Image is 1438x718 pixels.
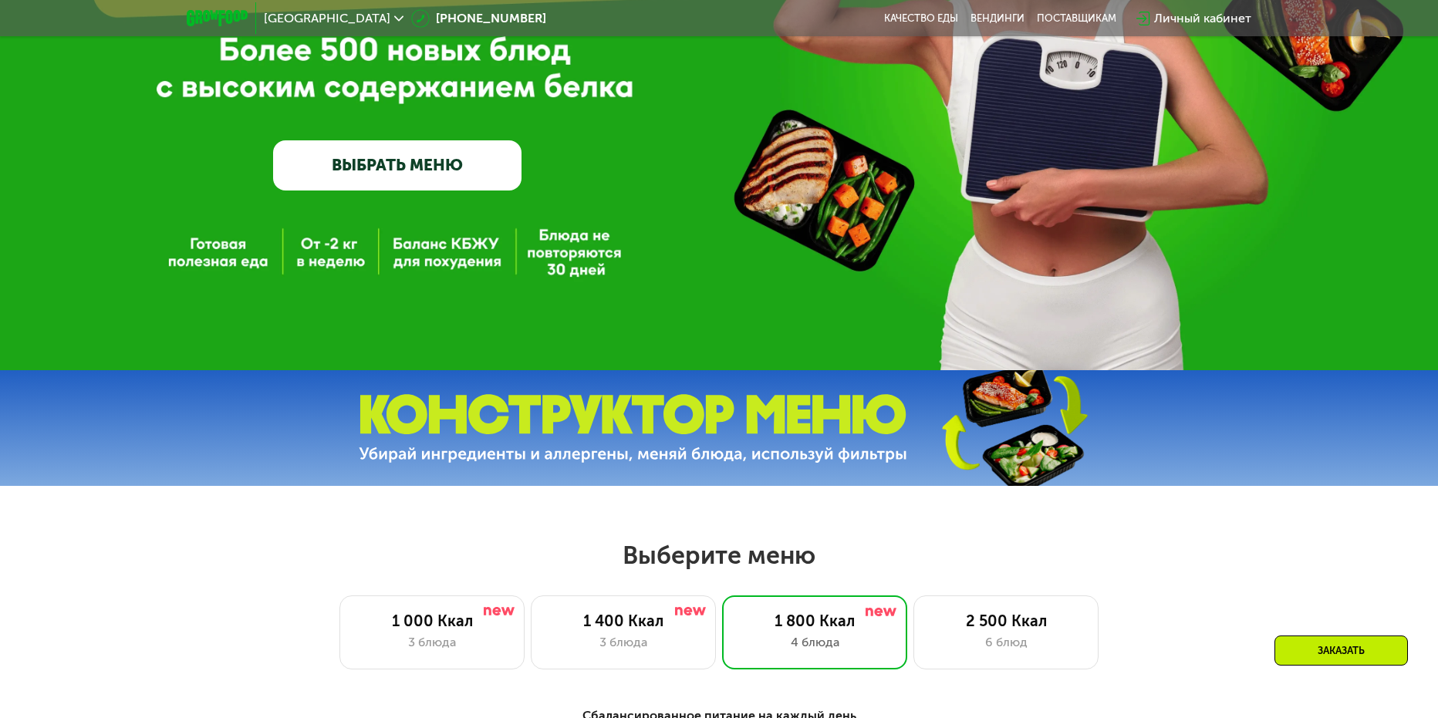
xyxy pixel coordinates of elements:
[411,9,546,28] a: [PHONE_NUMBER]
[738,612,891,630] div: 1 800 Ккал
[356,612,508,630] div: 1 000 Ккал
[547,633,700,652] div: 3 блюда
[930,612,1082,630] div: 2 500 Ккал
[930,633,1082,652] div: 6 блюд
[49,540,1389,571] h2: Выберите меню
[547,612,700,630] div: 1 400 Ккал
[970,12,1024,25] a: Вендинги
[264,12,390,25] span: [GEOGRAPHIC_DATA]
[1037,12,1116,25] div: поставщикам
[738,633,891,652] div: 4 блюда
[1154,9,1251,28] div: Личный кабинет
[884,12,958,25] a: Качество еды
[356,633,508,652] div: 3 блюда
[273,140,522,190] a: ВЫБРАТЬ МЕНЮ
[1274,635,1408,666] div: Заказать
